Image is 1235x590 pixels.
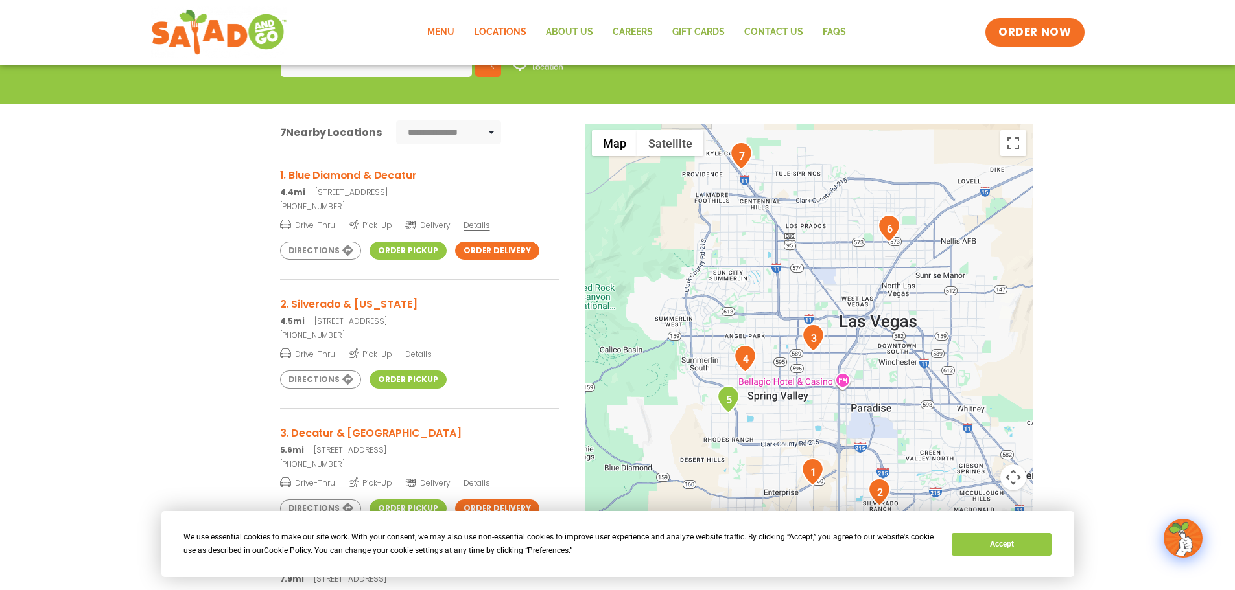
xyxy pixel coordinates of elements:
h3: 3. Decatur & [GEOGRAPHIC_DATA] [280,425,559,441]
strong: 4.5mi [280,315,305,326]
div: 1 [801,458,824,486]
span: Pick-Up [349,218,392,231]
button: Map camera controls [1000,464,1026,490]
div: 3 [802,324,825,352]
a: Directions [280,242,361,260]
a: Locations [464,17,536,47]
a: ORDER NOW [985,18,1084,47]
a: Directions [280,499,361,517]
nav: Menu [418,17,856,47]
a: About Us [536,17,603,47]
span: Delivery [405,220,450,231]
span: Preferences [528,546,569,555]
span: Drive-Thru [280,347,335,360]
p: [STREET_ADDRESS] [280,444,559,456]
span: Delivery [405,477,450,489]
h3: 1. Blue Diamond & Decatur [280,167,559,183]
div: 2 [868,478,891,506]
span: Pick-Up [349,347,392,360]
span: 7 [280,125,287,140]
span: Details [464,477,489,488]
a: Contact Us [735,17,813,47]
img: new-SAG-logo-768×292 [151,6,288,58]
a: GIFT CARDS [663,17,735,47]
a: [PHONE_NUMBER] [280,201,559,212]
button: Toggle fullscreen view [1000,130,1026,156]
a: Order Pickup [370,499,447,517]
p: [STREET_ADDRESS] [280,187,559,198]
p: [STREET_ADDRESS] [280,573,559,585]
a: [PHONE_NUMBER] [280,330,559,341]
span: Cookie Policy [264,546,311,555]
strong: 7.9mi [280,573,304,584]
span: Details [464,220,489,231]
a: Order Pickup [370,370,447,389]
strong: 4.4mi [280,187,305,198]
img: wpChatIcon [1165,520,1201,556]
span: Drive-Thru [280,218,335,231]
span: Drive-Thru [280,476,335,489]
a: Drive-Thru Pick-Up Details [280,344,559,360]
h3: 2. Silverado & [US_STATE] [280,296,559,312]
div: 4 [734,345,757,372]
a: 1. Blue Diamond & Decatur 4.4mi[STREET_ADDRESS] [280,167,559,198]
button: Show satellite imagery [637,130,703,156]
span: Details [405,348,431,359]
a: 2. Silverado & [US_STATE] 4.5mi[STREET_ADDRESS] [280,296,559,327]
a: Order Delivery [455,499,539,517]
a: Drive-Thru Pick-Up Delivery Details [280,473,559,489]
button: Show street map [592,130,637,156]
span: Pick-Up [349,476,392,489]
div: Nearby Locations [280,124,382,141]
div: 6 [878,214,900,242]
div: We use essential cookies to make our site work. With your consent, we may also use non-essential ... [183,530,936,558]
a: FAQs [813,17,856,47]
a: Order Pickup [370,242,447,260]
a: 3. Decatur & [GEOGRAPHIC_DATA] 5.6mi[STREET_ADDRESS] [280,425,559,456]
div: 5 [717,385,740,413]
a: Menu [418,17,464,47]
span: ORDER NOW [998,25,1071,40]
p: [STREET_ADDRESS] [280,315,559,327]
a: [PHONE_NUMBER] [280,459,559,470]
a: Order Delivery [455,242,539,260]
div: 7 [730,142,753,170]
a: Directions [280,370,361,389]
button: Accept [952,533,1052,556]
div: Cookie Consent Prompt [161,511,1074,577]
a: Careers [603,17,663,47]
a: Drive-Thru Pick-Up Delivery Details [280,215,559,231]
strong: 5.6mi [280,444,304,455]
